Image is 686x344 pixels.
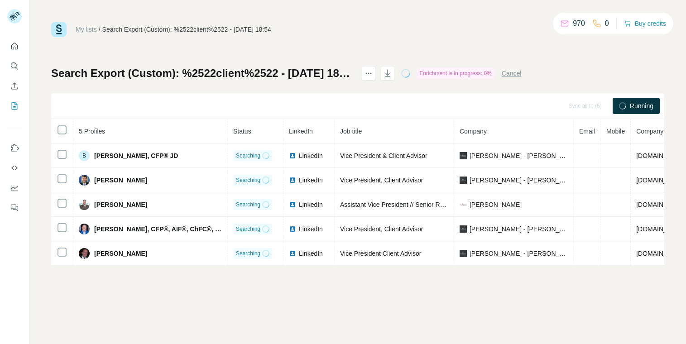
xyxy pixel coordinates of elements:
[299,249,323,258] span: LinkedIn
[289,177,296,184] img: LinkedIn logo
[79,150,90,161] div: B
[236,201,260,209] span: Searching
[340,128,362,135] span: Job title
[502,69,522,78] button: Cancel
[7,180,22,196] button: Dashboard
[289,128,313,135] span: LinkedIn
[460,225,467,233] img: company-logo
[94,225,222,234] span: [PERSON_NAME], CFP®, AIF®, ChFC®, CLU®
[289,201,296,208] img: LinkedIn logo
[624,17,666,30] button: Buy credits
[340,152,427,159] span: Vice President & Client Advisor
[7,140,22,156] button: Use Surfe on LinkedIn
[7,200,22,216] button: Feedback
[79,199,90,210] img: Avatar
[7,38,22,54] button: Quick start
[417,68,494,79] div: Enrichment is in progress: 0%
[630,101,653,110] span: Running
[340,201,550,208] span: Assistant Vice President // Senior Registered Client Relationship Associate
[236,249,260,258] span: Searching
[299,176,323,185] span: LinkedIn
[470,200,522,209] span: [PERSON_NAME]
[470,151,568,160] span: [PERSON_NAME] - [PERSON_NAME] [PERSON_NAME]
[79,224,90,234] img: Avatar
[99,25,101,34] li: /
[460,250,467,257] img: company-logo
[7,160,22,176] button: Use Surfe API
[299,200,323,209] span: LinkedIn
[94,249,147,258] span: [PERSON_NAME]
[236,176,260,184] span: Searching
[94,176,147,185] span: [PERSON_NAME]
[460,128,487,135] span: Company
[79,128,105,135] span: 5 Profiles
[289,225,296,233] img: LinkedIn logo
[76,26,97,33] a: My lists
[7,58,22,74] button: Search
[340,225,423,233] span: Vice President, Client Advisor
[51,66,353,81] h1: Search Export (Custom): %2522client%2522 - [DATE] 18:54
[79,175,90,186] img: Avatar
[579,128,595,135] span: Email
[460,177,467,184] img: company-logo
[299,151,323,160] span: LinkedIn
[94,200,147,209] span: [PERSON_NAME]
[94,151,178,160] span: [PERSON_NAME], CFP® JD
[7,78,22,94] button: Enrich CSV
[470,249,568,258] span: [PERSON_NAME] - [PERSON_NAME] [PERSON_NAME]
[79,248,90,259] img: Avatar
[289,250,296,257] img: LinkedIn logo
[289,152,296,159] img: LinkedIn logo
[236,225,260,233] span: Searching
[573,18,585,29] p: 970
[236,152,260,160] span: Searching
[7,98,22,114] button: My lists
[299,225,323,234] span: LinkedIn
[470,225,568,234] span: [PERSON_NAME] - [PERSON_NAME] [PERSON_NAME]
[460,201,467,208] img: company-logo
[606,128,625,135] span: Mobile
[340,250,422,257] span: Vice President Client Advisor
[233,128,251,135] span: Status
[102,25,271,34] div: Search Export (Custom): %2522client%2522 - [DATE] 18:54
[361,66,376,81] button: actions
[51,22,67,37] img: Surfe Logo
[605,18,609,29] p: 0
[460,152,467,159] img: company-logo
[470,176,568,185] span: [PERSON_NAME] - [PERSON_NAME] [PERSON_NAME]
[340,177,423,184] span: Vice President, Client Advisor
